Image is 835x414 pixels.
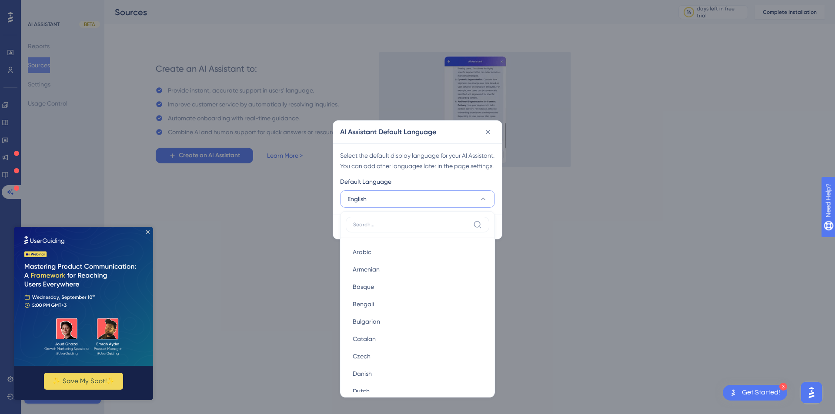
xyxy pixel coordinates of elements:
span: Default Language [340,176,391,187]
span: Armenian [353,264,380,275]
iframe: UserGuiding AI Assistant Launcher [798,380,825,406]
div: Get Started! [742,388,780,397]
span: Dutch [353,386,370,396]
button: ✨ Save My Spot!✨ [30,146,109,163]
div: 3 [779,383,787,391]
span: Danish [353,368,372,379]
div: Select the default display language for your AI Assistant. You can add other languages later in t... [340,150,495,171]
h2: AI Assistant Default Language [340,127,436,137]
img: launcher-image-alternative-text [728,388,738,398]
div: Close Preview [132,3,136,7]
span: Arabic [353,247,371,257]
span: Czech [353,351,371,361]
span: Bengali [353,299,374,309]
span: Need Help? [20,2,54,13]
span: Basque [353,282,374,292]
span: English [347,194,367,204]
span: Catalan [353,334,376,344]
div: Open Get Started! checklist, remaining modules: 3 [723,385,787,401]
span: Bulgarian [353,316,380,327]
input: Search... [353,221,470,228]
